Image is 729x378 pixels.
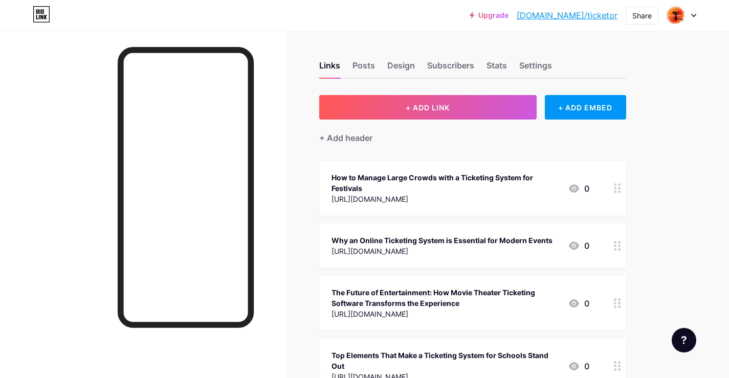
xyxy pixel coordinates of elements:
[519,59,552,78] div: Settings
[517,9,617,21] a: [DOMAIN_NAME]/ticketor
[332,172,560,194] div: How to Manage Large Crowds with a Ticketing System for Festivals
[332,350,560,371] div: Top Elements That Make a Ticketing System for Schools Stand Out
[632,10,652,21] div: Share
[319,132,372,144] div: + Add header
[332,246,553,256] div: [URL][DOMAIN_NAME]
[332,309,560,319] div: [URL][DOMAIN_NAME]
[568,360,589,372] div: 0
[470,11,509,19] a: Upgrade
[568,240,589,252] div: 0
[406,103,450,112] span: + ADD LINK
[332,287,560,309] div: The Future of Entertainment: How Movie Theater Ticketing Software Transforms the Experience
[666,6,686,25] img: ticketor
[319,59,340,78] div: Links
[332,194,560,204] div: [URL][DOMAIN_NAME]
[427,59,474,78] div: Subscribers
[352,59,375,78] div: Posts
[319,95,537,120] button: + ADD LINK
[568,182,589,195] div: 0
[387,59,415,78] div: Design
[545,95,626,120] div: + ADD EMBED
[568,297,589,310] div: 0
[332,235,553,246] div: Why an Online Ticketing System is Essential for Modern Events
[487,59,507,78] div: Stats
